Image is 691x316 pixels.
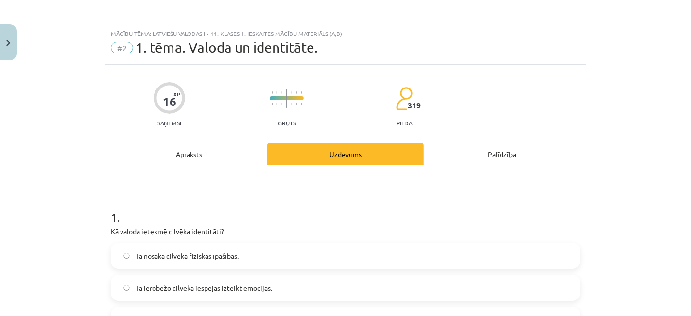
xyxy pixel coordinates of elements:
input: Tā ierobežo cilvēka iespējas izteikt emocijas. [123,285,130,291]
img: icon-short-line-57e1e144782c952c97e751825c79c345078a6d821885a25fce030b3d8c18986b.svg [291,103,292,105]
p: Grūts [278,120,296,126]
span: Tā ierobežo cilvēka iespējas izteikt emocijas. [136,283,272,293]
p: pilda [397,120,412,126]
div: Palīdzība [424,143,580,165]
span: XP [173,91,180,97]
h1: 1 . [111,193,580,224]
img: icon-long-line-d9ea69661e0d244f92f715978eff75569469978d946b2353a9bb055b3ed8787d.svg [286,89,287,108]
span: Tā nosaka cilvēka fiziskās īpašības. [136,251,239,261]
img: icon-short-line-57e1e144782c952c97e751825c79c345078a6d821885a25fce030b3d8c18986b.svg [281,103,282,105]
span: 319 [408,101,421,110]
img: icon-short-line-57e1e144782c952c97e751825c79c345078a6d821885a25fce030b3d8c18986b.svg [296,103,297,105]
div: 16 [163,95,176,108]
img: icon-short-line-57e1e144782c952c97e751825c79c345078a6d821885a25fce030b3d8c18986b.svg [291,91,292,94]
img: icon-short-line-57e1e144782c952c97e751825c79c345078a6d821885a25fce030b3d8c18986b.svg [272,103,273,105]
span: 1. tēma. Valoda un identitāte. [136,39,318,55]
img: icon-short-line-57e1e144782c952c97e751825c79c345078a6d821885a25fce030b3d8c18986b.svg [301,103,302,105]
div: Uzdevums [267,143,424,165]
span: #2 [111,42,133,53]
div: Mācību tēma: Latviešu valodas i - 11. klases 1. ieskaites mācību materiāls (a,b) [111,30,580,37]
img: icon-short-line-57e1e144782c952c97e751825c79c345078a6d821885a25fce030b3d8c18986b.svg [301,91,302,94]
img: icon-short-line-57e1e144782c952c97e751825c79c345078a6d821885a25fce030b3d8c18986b.svg [296,91,297,94]
img: icon-short-line-57e1e144782c952c97e751825c79c345078a6d821885a25fce030b3d8c18986b.svg [272,91,273,94]
p: Saņemsi [154,120,185,126]
img: icon-short-line-57e1e144782c952c97e751825c79c345078a6d821885a25fce030b3d8c18986b.svg [281,91,282,94]
img: icon-close-lesson-0947bae3869378f0d4975bcd49f059093ad1ed9edebbc8119c70593378902aed.svg [6,40,10,46]
img: students-c634bb4e5e11cddfef0936a35e636f08e4e9abd3cc4e673bd6f9a4125e45ecb1.svg [396,87,413,111]
p: Kā valoda ietekmē cilvēka identitāti? [111,227,580,237]
div: Apraksts [111,143,267,165]
input: Tā nosaka cilvēka fiziskās īpašības. [123,253,130,259]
